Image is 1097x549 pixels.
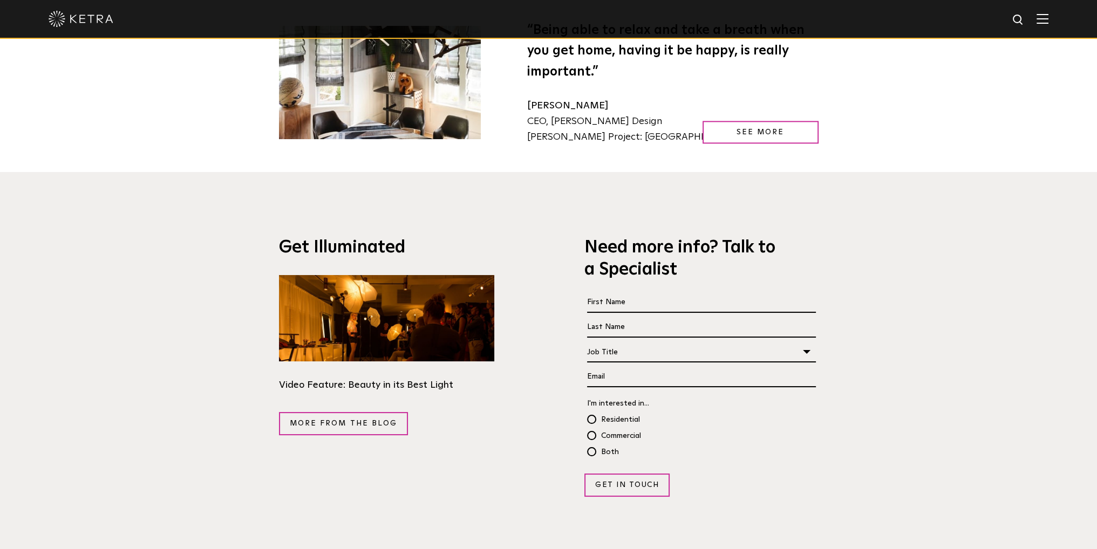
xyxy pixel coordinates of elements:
[587,317,816,338] input: Last Name
[527,101,608,111] strong: [PERSON_NAME]
[703,121,819,144] a: See More
[279,275,494,361] img: Ketra+Beauty
[279,26,481,139] img: PAR Cross-Section 5
[587,342,816,362] div: Job Title
[584,237,779,282] h3: Need more info? Talk to a Specialist
[49,11,113,27] img: ketra-logo-2019-white
[587,367,816,387] input: Email
[527,20,819,82] h4: “Being able to relax and take a breath when you get home, having it be happy, is really important.”
[1037,13,1048,24] img: Hamburger%20Nav.svg
[584,473,670,496] input: Get in Touch
[587,428,641,444] span: Commercial
[587,444,619,460] span: Both
[587,400,649,407] span: I'm interested in...
[587,412,640,428] span: Residential
[1012,13,1025,27] img: search icon
[279,237,494,259] h3: Get Illuminated
[527,101,772,142] span: CEO, [PERSON_NAME] Design [PERSON_NAME] Project: [GEOGRAPHIC_DATA] Home
[279,412,408,435] a: More from the blog
[587,292,816,313] input: First Name
[279,275,494,393] a: Video Feature: Beauty in its Best Light
[279,378,494,393] div: Video Feature: Beauty in its Best Light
